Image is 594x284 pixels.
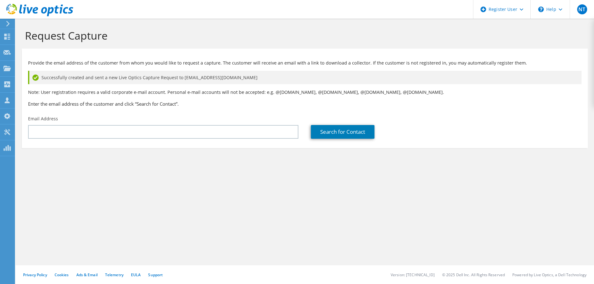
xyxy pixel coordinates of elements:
h1: Request Capture [25,29,582,42]
label: Email Address [28,116,58,122]
h3: Enter the email address of the customer and click “Search for Contact”. [28,100,582,107]
a: Privacy Policy [23,272,47,277]
a: Support [148,272,163,277]
li: Powered by Live Optics, a Dell Technology [512,272,587,277]
a: Ads & Email [76,272,98,277]
a: Search for Contact [311,125,374,139]
span: Successfully created and sent a new Live Optics Capture Request to [EMAIL_ADDRESS][DOMAIN_NAME] [41,74,258,81]
p: Provide the email address of the customer from whom you would like to request a capture. The cust... [28,60,582,66]
p: Note: User registration requires a valid corporate e-mail account. Personal e-mail accounts will ... [28,89,582,96]
li: Version: [TECHNICAL_ID] [391,272,435,277]
li: © 2025 Dell Inc. All Rights Reserved [442,272,505,277]
span: NT [577,4,587,14]
svg: \n [538,7,544,12]
a: Telemetry [105,272,123,277]
a: EULA [131,272,141,277]
a: Cookies [55,272,69,277]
